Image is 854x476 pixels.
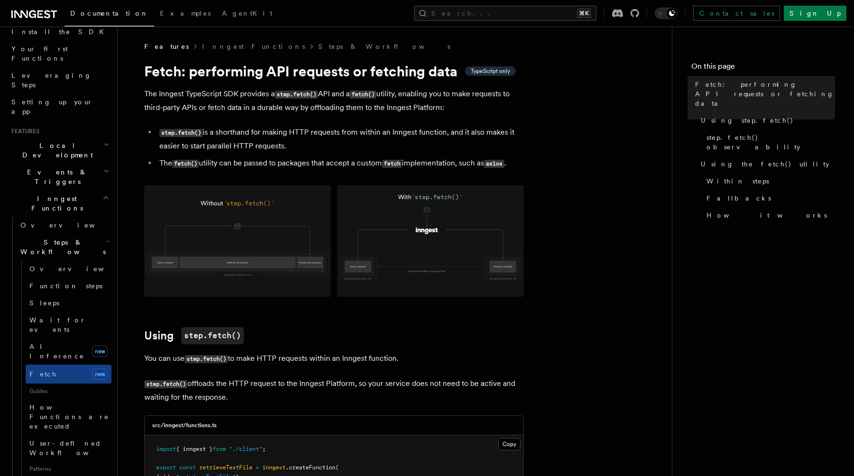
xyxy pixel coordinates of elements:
h1: Fetch: performing API requests or fetching data [144,63,524,80]
span: inngest [262,464,286,471]
span: User-defined Workflows [29,439,115,457]
span: retrieveTextFile [199,464,252,471]
span: ; [262,446,266,452]
span: Leveraging Steps [11,72,92,89]
a: Fallbacks [703,190,835,207]
button: Toggle dark mode [655,8,678,19]
h4: On this page [691,61,835,76]
span: Within steps [706,176,769,186]
a: Using step.fetch() [697,112,835,129]
span: Inngest Functions [8,194,102,213]
span: Function steps [29,282,102,290]
span: Steps & Workflows [17,238,106,256]
code: fetch() [350,91,376,99]
span: How Functions are executed [29,403,109,430]
a: Function steps [26,277,111,294]
span: Fallbacks [706,193,771,203]
code: step.fetch() [181,327,244,344]
a: Sleeps [26,294,111,311]
a: AgentKit [216,3,278,26]
button: Steps & Workflows [17,234,111,260]
span: Events & Triggers [8,167,103,186]
span: Features [144,42,189,51]
a: Documentation [65,3,154,27]
span: Features [8,128,39,135]
span: Setting up your app [11,98,93,115]
a: Your first Functions [8,40,111,67]
span: Overview [29,265,127,273]
a: Sign Up [784,6,846,21]
span: { inngest } [176,446,213,452]
a: How it works [703,207,835,224]
a: Using the fetch() utility [697,156,835,173]
span: Using the fetch() utility [701,159,829,169]
span: "./client" [229,446,262,452]
span: ( [335,464,339,471]
span: import [156,446,176,452]
span: new [92,368,108,380]
h3: src/inngest/functions.ts [152,421,217,429]
a: Leveraging Steps [8,67,111,93]
span: step.fetch() observability [706,133,835,152]
span: Sleeps [29,299,59,307]
a: Usingstep.fetch() [144,327,244,344]
a: Fetch: performing API requests or fetching data [691,76,835,112]
span: Install the SDK [11,28,110,36]
span: How it works [706,211,827,220]
code: step.fetch() [185,355,228,363]
span: Using step.fetch() [701,116,794,125]
code: step.fetch() [275,91,318,99]
button: Copy [498,438,520,450]
kbd: ⌘K [577,9,591,18]
span: export [156,464,176,471]
a: AI Inferencenew [26,338,111,365]
a: step.fetch() observability [703,129,835,156]
a: Overview [26,260,111,277]
button: Search...⌘K [414,6,596,21]
span: from [213,446,226,452]
span: AgentKit [222,9,272,17]
a: Install the SDK [8,23,111,40]
p: You can use to make HTTP requests within an Inngest function. [144,352,524,366]
code: step.fetch() [144,380,187,388]
p: The Inngest TypeScript SDK provides a API and a utility, enabling you to make requests to third-p... [144,87,524,114]
code: axios [484,160,504,168]
a: Contact sales [693,6,780,21]
a: Examples [154,3,216,26]
a: Wait for events [26,311,111,338]
span: Wait for events [29,316,86,333]
span: Examples [160,9,211,17]
span: Guides [26,384,111,399]
span: = [256,464,259,471]
img: Using Fetch offloads the HTTP request to the Inngest Platform [144,185,524,297]
code: fetch [382,160,402,168]
code: step.fetch() [159,129,203,137]
a: Within steps [703,173,835,190]
a: Inngest Functions [202,42,305,51]
span: AI Inference [29,343,84,360]
p: offloads the HTTP request to the Inngest Platform, so your service does not need to be active and... [144,377,524,404]
a: Overview [17,217,111,234]
span: new [92,346,108,357]
span: Documentation [70,9,149,17]
code: fetch() [172,160,199,168]
button: Inngest Functions [8,190,111,217]
button: Events & Triggers [8,164,111,190]
span: Your first Functions [11,45,68,62]
span: Local Development [8,141,103,160]
a: Steps & Workflows [318,42,450,51]
li: is a shorthand for making HTTP requests from within an Inngest function, and it also makes it eas... [157,126,524,153]
button: Local Development [8,137,111,164]
span: Fetch [29,370,57,378]
a: Setting up your app [8,93,111,120]
span: Fetch: performing API requests or fetching data [695,80,835,108]
span: TypeScript only [471,67,510,75]
a: Fetchnew [26,365,111,384]
span: const [179,464,196,471]
span: .createFunction [286,464,335,471]
span: Overview [20,221,118,229]
li: The utility can be passed to packages that accept a custom implementation, such as . [157,156,524,170]
a: How Functions are executed [26,399,111,435]
a: User-defined Workflows [26,435,111,461]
